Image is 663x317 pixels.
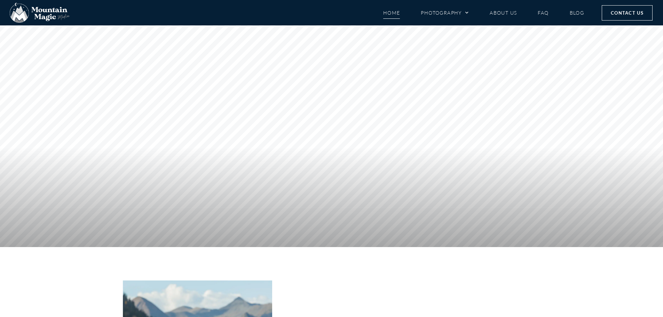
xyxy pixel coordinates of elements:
[538,7,548,19] a: FAQ
[383,7,584,19] nav: Menu
[10,3,70,23] img: Mountain Magic Media photography logo Crested Butte Photographer
[570,7,584,19] a: Blog
[490,7,517,19] a: About Us
[383,7,400,19] a: Home
[611,9,644,17] span: Contact Us
[421,7,469,19] a: Photography
[602,5,653,21] a: Contact Us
